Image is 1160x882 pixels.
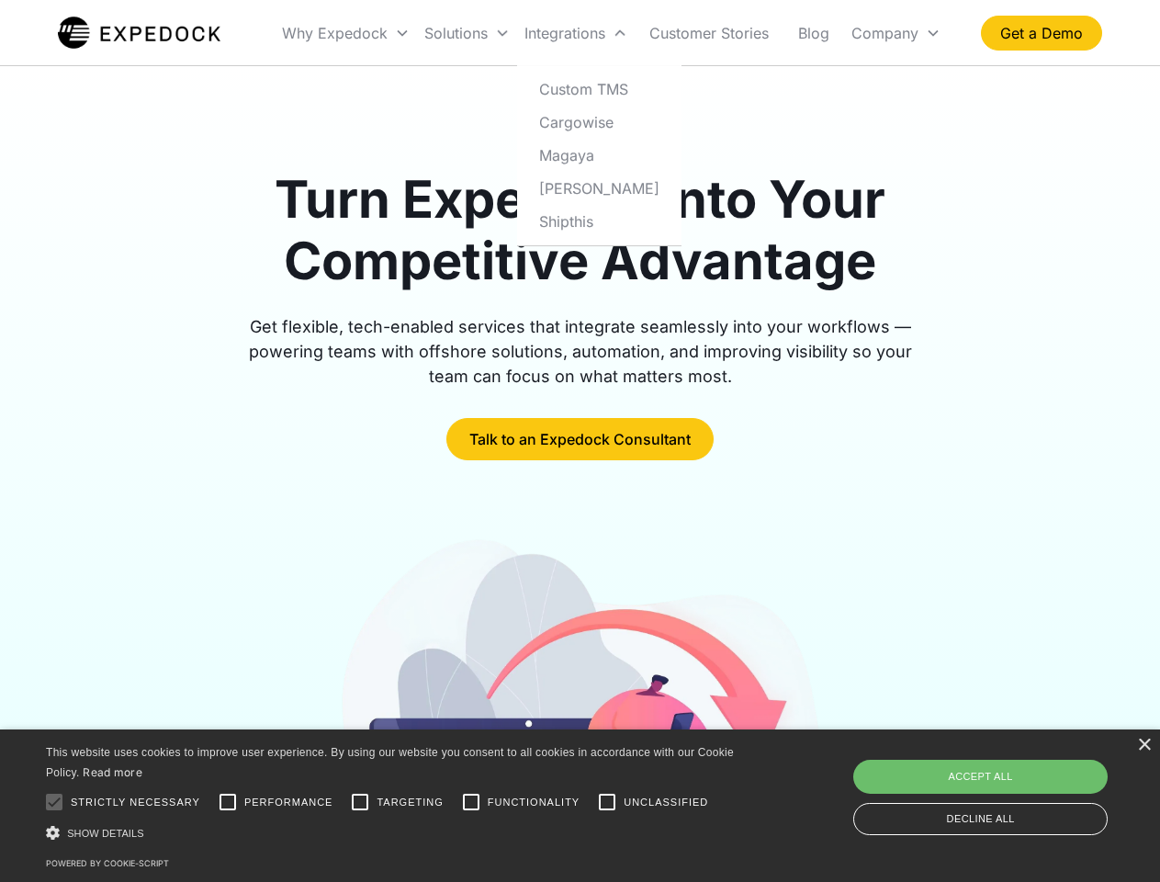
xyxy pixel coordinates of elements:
[46,823,740,842] div: Show details
[624,795,708,810] span: Unclassified
[524,106,674,139] a: Cargowise
[783,2,844,64] a: Blog
[517,2,635,64] div: Integrations
[228,314,933,389] div: Get flexible, tech-enabled services that integrate seamlessly into your workflows — powering team...
[524,172,674,205] a: [PERSON_NAME]
[46,746,734,780] span: This website uses cookies to improve user experience. By using our website you consent to all coo...
[377,795,443,810] span: Targeting
[228,169,933,292] h1: Turn Expedock Into Your Competitive Advantage
[488,795,580,810] span: Functionality
[46,858,169,868] a: Powered by cookie-script
[424,24,488,42] div: Solutions
[635,2,783,64] a: Customer Stories
[446,418,714,460] a: Talk to an Expedock Consultant
[524,205,674,238] a: Shipthis
[58,15,220,51] a: home
[524,73,674,106] a: Custom TMS
[275,2,417,64] div: Why Expedock
[282,24,388,42] div: Why Expedock
[83,765,142,779] a: Read more
[851,24,918,42] div: Company
[58,15,220,51] img: Expedock Logo
[524,24,605,42] div: Integrations
[524,139,674,172] a: Magaya
[981,16,1102,51] a: Get a Demo
[71,795,200,810] span: Strictly necessary
[244,795,333,810] span: Performance
[417,2,517,64] div: Solutions
[844,2,948,64] div: Company
[517,65,681,246] nav: Integrations
[67,828,144,839] span: Show details
[854,684,1160,882] iframe: Chat Widget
